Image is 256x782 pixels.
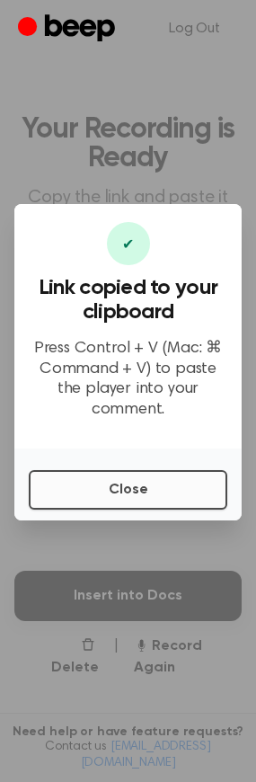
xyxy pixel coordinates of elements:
[29,276,227,324] h3: Link copied to your clipboard
[18,12,119,47] a: Beep
[29,470,227,510] button: Close
[107,222,150,265] div: ✔
[29,339,227,420] p: Press Control + V (Mac: ⌘ Command + V) to paste the player into your comment.
[151,7,238,50] a: Log Out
